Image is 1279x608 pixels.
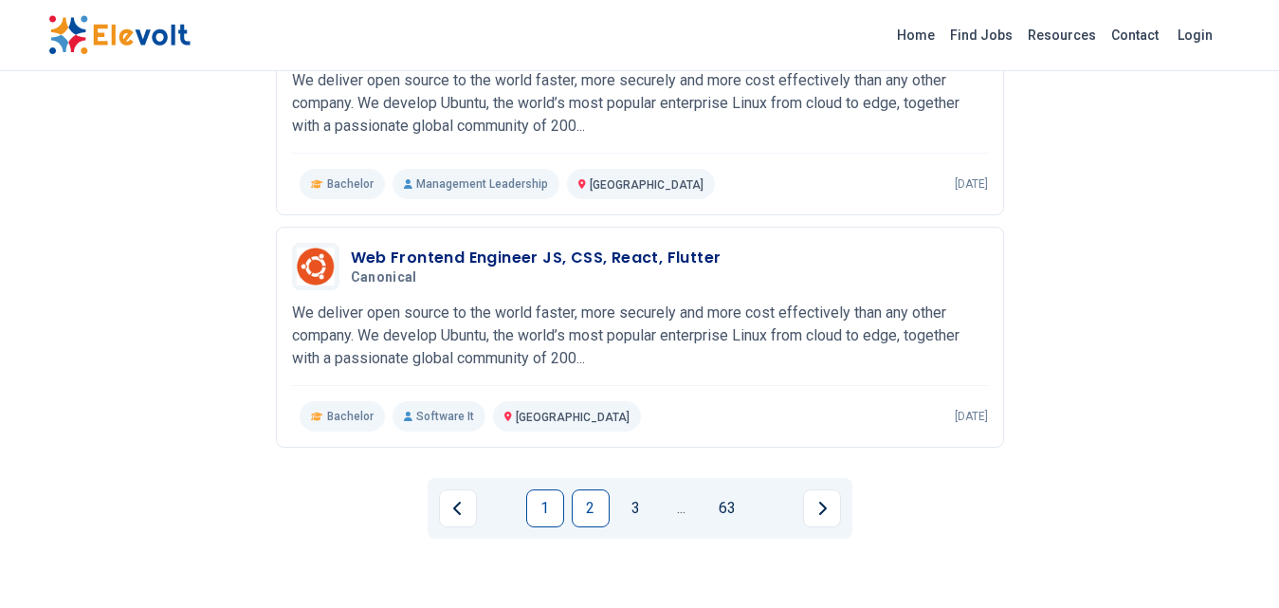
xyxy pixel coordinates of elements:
img: Elevolt [48,15,191,55]
span: [GEOGRAPHIC_DATA] [590,178,703,192]
a: Previous page [439,489,477,527]
span: Bachelor [327,176,374,192]
ul: Pagination [439,489,841,527]
h3: Web Frontend Engineer JS, CSS, React, Flutter [351,247,722,269]
a: CanonicalWeb Frontend Engineer JS, CSS, React, FlutterCanonicalWe deliver open source to the worl... [292,243,988,432]
p: [DATE] [955,409,988,424]
img: Canonical [297,248,335,286]
a: Jump forward [663,489,701,527]
p: We deliver open source to the world faster, more securely and more cost effectively than any othe... [292,302,988,370]
p: Management Leadership [393,169,559,199]
a: CanonicalSenior Executive AssistantCanonicalWe deliver open source to the world faster, more secu... [292,10,988,199]
a: Contact [1104,20,1166,50]
a: Page 63 [708,489,746,527]
a: Home [889,20,942,50]
iframe: Advertisement [1034,27,1232,596]
p: Software It [393,401,485,432]
p: We deliver open source to the world faster, more securely and more cost effectively than any othe... [292,69,988,138]
a: Page 1 is your current page [526,489,564,527]
span: Bachelor [327,409,374,424]
a: Next page [803,489,841,527]
iframe: Chat Widget [1184,517,1279,608]
span: [GEOGRAPHIC_DATA] [516,411,630,424]
iframe: Advertisement [48,27,246,596]
a: Find Jobs [942,20,1020,50]
a: Resources [1020,20,1104,50]
span: Canonical [351,269,417,286]
a: Login [1166,16,1224,54]
a: Page 3 [617,489,655,527]
p: [DATE] [955,176,988,192]
a: Page 2 [572,489,610,527]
